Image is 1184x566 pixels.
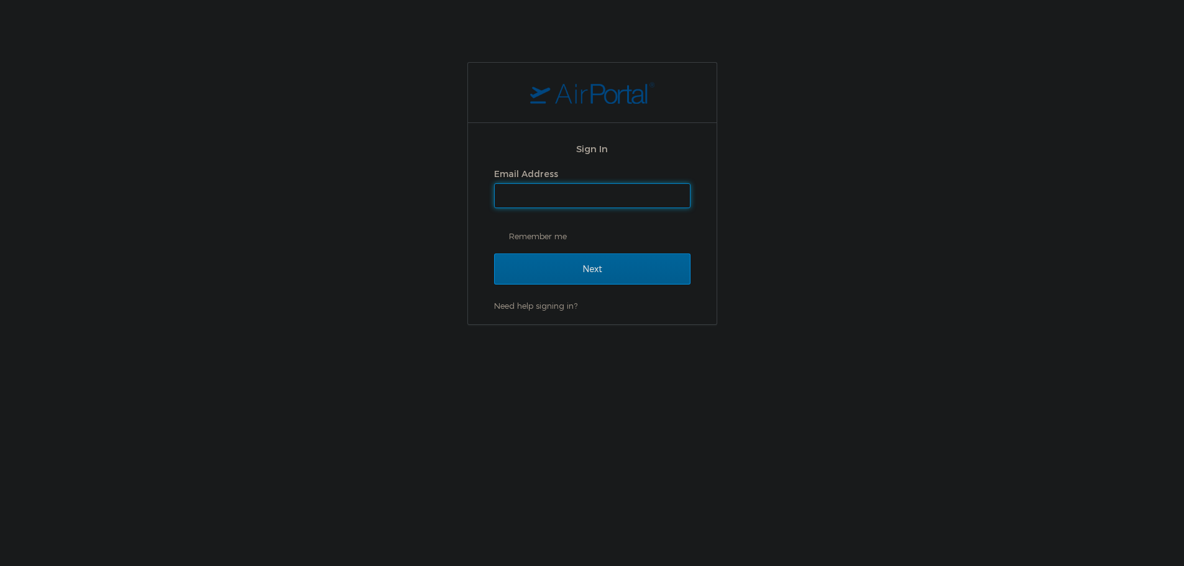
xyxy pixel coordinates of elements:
[494,142,691,156] h2: Sign In
[494,168,558,179] label: Email Address
[494,227,691,245] label: Remember me
[530,81,654,104] img: logo
[494,301,577,311] a: Need help signing in?
[494,253,691,285] input: Next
